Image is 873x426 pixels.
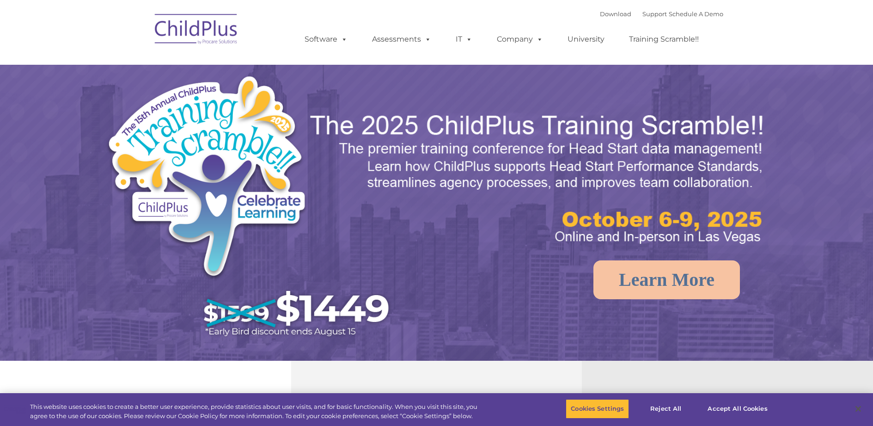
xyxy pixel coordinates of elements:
[30,402,480,420] div: This website uses cookies to create a better user experience, provide statistics about user visit...
[637,399,695,419] button: Reject All
[295,30,357,49] a: Software
[642,10,667,18] a: Support
[558,30,614,49] a: University
[669,10,723,18] a: Schedule A Demo
[600,10,723,18] font: |
[363,30,440,49] a: Assessments
[600,10,631,18] a: Download
[620,30,708,49] a: Training Scramble!!
[150,7,243,54] img: ChildPlus by Procare Solutions
[593,260,740,299] a: Learn More
[566,399,629,419] button: Cookies Settings
[488,30,552,49] a: Company
[848,399,868,419] button: Close
[446,30,482,49] a: IT
[702,399,772,419] button: Accept All Cookies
